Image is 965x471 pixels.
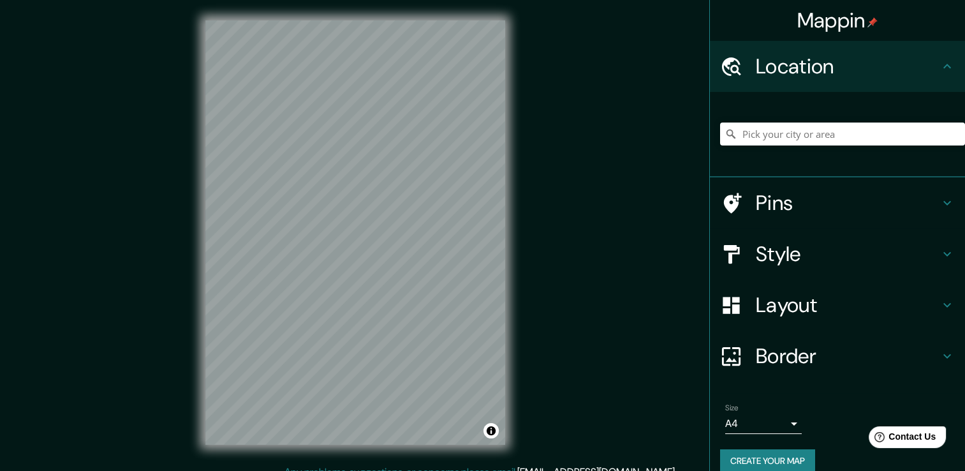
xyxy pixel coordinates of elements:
[756,343,939,369] h4: Border
[725,414,802,434] div: A4
[710,228,965,280] div: Style
[205,20,505,445] canvas: Map
[797,8,878,33] h4: Mappin
[710,331,965,382] div: Border
[867,17,878,27] img: pin-icon.png
[483,423,499,438] button: Toggle attribution
[756,241,939,267] h4: Style
[851,421,951,457] iframe: Help widget launcher
[725,403,739,414] label: Size
[756,54,939,79] h4: Location
[710,280,965,331] div: Layout
[720,123,965,146] input: Pick your city or area
[756,292,939,318] h4: Layout
[756,190,939,216] h4: Pins
[710,41,965,92] div: Location
[710,177,965,228] div: Pins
